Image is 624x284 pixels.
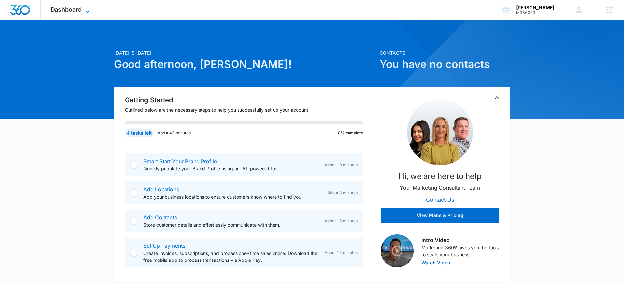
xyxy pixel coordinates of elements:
img: Intro Video [381,234,414,267]
img: tab_keywords_by_traffic_grey.svg [66,38,71,44]
p: Hi, we are here to help [398,170,482,182]
a: Smart Start Your Brand Profile [143,158,217,165]
button: Toggle Collapse [493,94,501,102]
h2: Getting Started [125,95,371,105]
p: Create invoices, subscriptions, and process one-time sales online. Download the free mobile app t... [143,250,319,263]
div: v 4.0.25 [18,11,32,16]
h1: You have no contacts [380,56,510,72]
p: Store customer details and effortlessly communicate with them. [143,221,319,228]
button: View Plans & Pricing [381,208,499,223]
p: Your Marketing Consultant Team [400,184,480,192]
h3: Intro Video [422,236,499,244]
div: Domain Overview [25,39,59,43]
h1: Good afternoon, [PERSON_NAME]! [114,56,376,72]
button: Contact Us [420,192,460,208]
a: Set Up Payments [143,242,185,249]
div: Domain: [DOMAIN_NAME] [17,17,73,23]
img: website_grey.svg [11,17,16,23]
p: Add your business locations to ensure customers know where to find you. [143,193,322,200]
div: account name [516,5,554,10]
a: Add Contacts [143,214,177,221]
img: tab_domain_overview_orange.svg [18,38,23,44]
span: About 15 minutes [325,250,358,256]
span: About 3 minutes [327,190,358,196]
p: Quickly populate your Brand Profile using our AI-powered tool. [143,165,319,172]
a: Add Locations [143,186,179,193]
span: About 10 minutes [325,162,358,168]
p: [DATE] is [DATE] [114,49,376,56]
div: 4 tasks left [125,129,154,137]
span: Dashboard [51,6,82,13]
span: About 15 minutes [325,218,358,224]
button: Watch Video [422,260,450,265]
p: 0% complete [338,130,363,136]
p: Outlined below are the necessary steps to help you successfully set up your account. [125,106,371,113]
div: Keywords by Traffic [73,39,111,43]
p: Marketing 360® gives you the tools to scale your business. [422,244,499,258]
p: About 43 minutes [158,130,191,136]
img: logo_orange.svg [11,11,16,16]
p: Contacts [380,49,510,56]
div: account id [516,10,554,15]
